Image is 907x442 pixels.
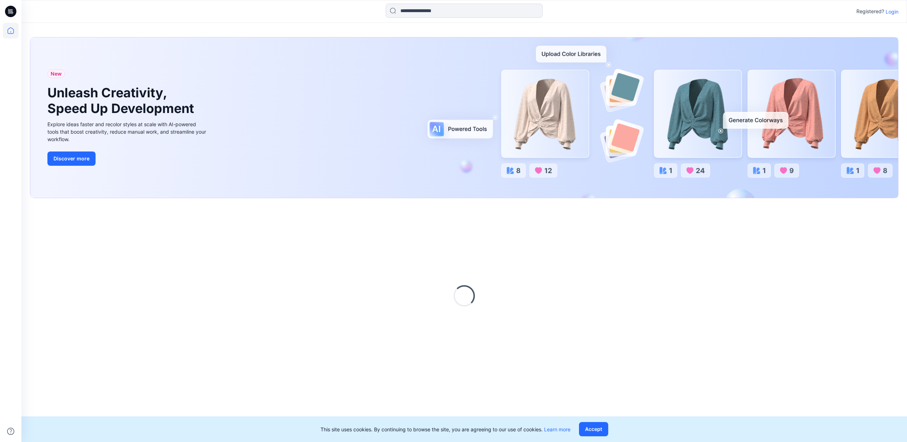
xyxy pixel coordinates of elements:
[47,120,208,143] div: Explore ideas faster and recolor styles at scale with AI-powered tools that boost creativity, red...
[856,7,884,16] p: Registered?
[544,426,570,432] a: Learn more
[47,85,197,116] h1: Unleash Creativity, Speed Up Development
[47,151,208,166] a: Discover more
[47,151,96,166] button: Discover more
[51,70,62,78] span: New
[579,422,608,436] button: Accept
[321,426,570,433] p: This site uses cookies. By continuing to browse the site, you are agreeing to our use of cookies.
[886,8,898,15] p: Login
